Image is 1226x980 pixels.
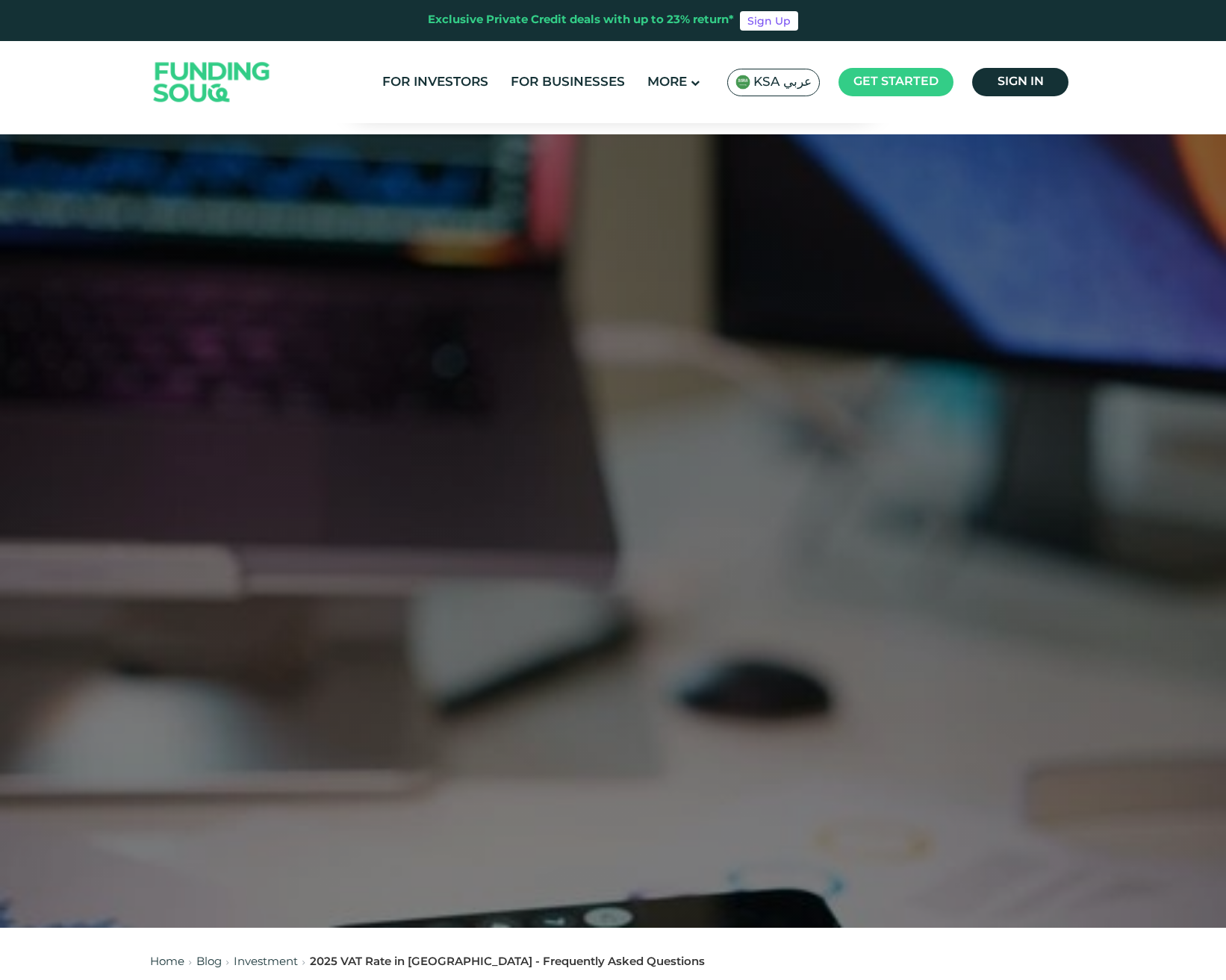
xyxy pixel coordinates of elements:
[753,74,812,91] span: KSA عربي
[150,957,184,967] a: Home
[647,76,687,89] span: More
[139,45,285,120] img: Logo
[972,68,1068,96] a: Sign in
[735,75,750,90] img: SA Flag
[196,957,222,967] a: Blog
[740,11,798,31] a: Sign Up
[853,76,939,87] span: Get started
[998,76,1044,87] span: Sign in
[234,957,298,967] a: Investment
[379,70,492,95] a: For Investors
[428,12,734,29] div: Exclusive Private Credit deals with up to 23% return*
[507,70,629,95] a: For Businesses
[310,954,705,971] div: 2025 VAT Rate in [GEOGRAPHIC_DATA] - Frequently Asked Questions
